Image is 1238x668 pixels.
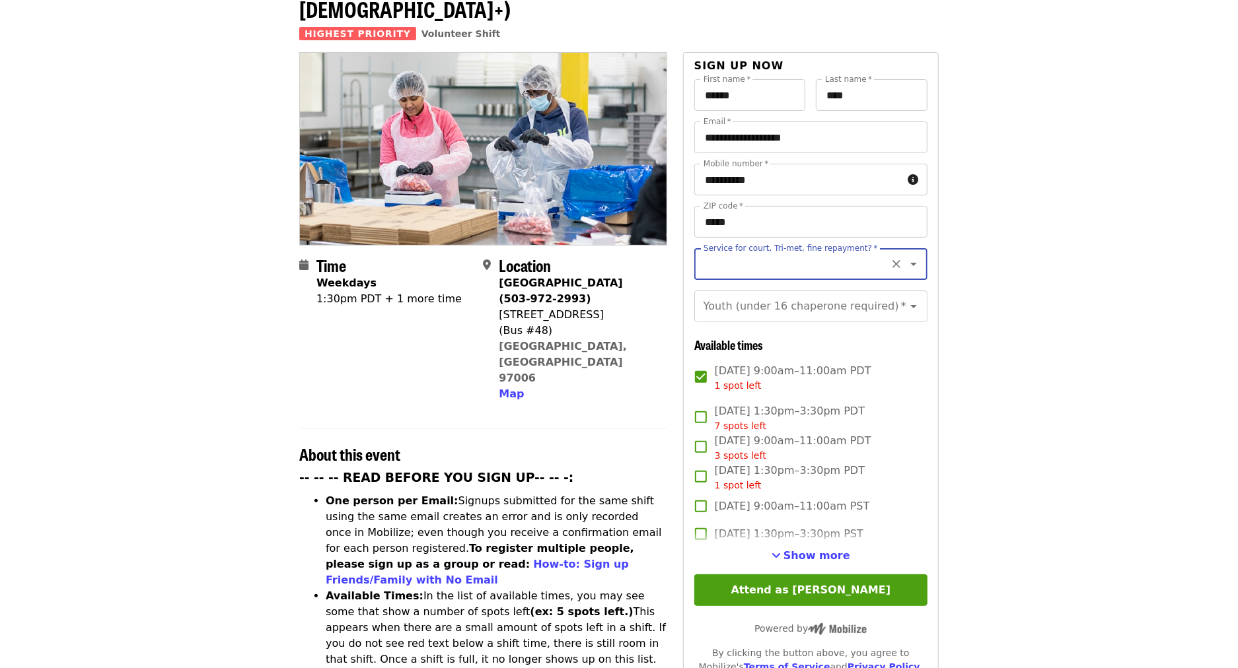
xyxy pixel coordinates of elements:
[772,548,850,564] button: See more timeslots
[694,336,763,353] span: Available times
[326,493,667,588] li: Signups submitted for the same shift using the same email creates an error and is only recorded o...
[887,255,906,273] button: Clear
[499,340,627,384] a: [GEOGRAPHIC_DATA], [GEOGRAPHIC_DATA] 97006
[715,498,870,514] span: [DATE] 9:00am–11:00am PST
[704,160,768,168] label: Mobile number
[715,450,766,461] span: 3 spots left
[825,75,872,83] label: Last name
[299,442,400,465] span: About this event
[499,307,656,323] div: [STREET_ADDRESS]
[483,259,491,271] i: map-marker-alt icon
[694,164,902,195] input: Mobile number
[754,623,867,634] span: Powered by
[300,53,667,244] img: Oct/Nov/Dec - Beaverton: Repack/Sort (age 10+) organized by Oregon Food Bank
[316,253,346,277] span: Time
[715,380,762,391] span: 1 spot left
[299,27,416,40] span: Highest Priority
[783,549,850,562] span: Show more
[499,387,524,400] span: Map
[421,28,501,39] a: Volunteer Shift
[694,574,928,606] button: Attend as [PERSON_NAME]
[499,277,622,305] strong: [GEOGRAPHIC_DATA] (503-972-2993)
[530,605,633,618] strong: (ex: 5 spots left.)
[704,117,731,125] label: Email
[715,420,766,431] span: 7 spots left
[715,363,871,393] span: [DATE] 9:00am–11:00am PDT
[715,463,865,492] span: [DATE] 1:30pm–3:30pm PDT
[704,75,751,83] label: First name
[326,589,423,602] strong: Available Times:
[694,121,928,153] input: Email
[316,291,462,307] div: 1:30pm PDT + 1 more time
[816,79,928,111] input: Last name
[715,403,865,433] span: [DATE] 1:30pm–3:30pm PDT
[316,277,377,289] strong: Weekdays
[715,526,863,542] span: [DATE] 1:30pm–3:30pm PST
[715,480,762,490] span: 1 spot left
[326,494,458,507] strong: One person per Email:
[715,433,871,463] span: [DATE] 9:00am–11:00am PDT
[499,323,656,339] div: (Bus #48)
[499,253,551,277] span: Location
[908,174,918,186] i: circle-info icon
[499,386,524,402] button: Map
[904,297,923,316] button: Open
[694,79,806,111] input: First name
[694,59,784,72] span: Sign up now
[694,206,928,238] input: ZIP code
[704,244,878,252] label: Service for court, Tri-met, fine repayment?
[299,471,574,484] strong: -- -- -- READ BEFORE YOU SIGN UP-- -- -:
[326,542,634,570] strong: To register multiple people, please sign up as a group or read:
[326,558,629,586] a: How-to: Sign up Friends/Family with No Email
[904,255,923,273] button: Open
[326,588,667,667] li: In the list of available times, you may see some that show a number of spots left This appears wh...
[299,259,309,271] i: calendar icon
[704,202,743,210] label: ZIP code
[808,623,867,635] img: Powered by Mobilize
